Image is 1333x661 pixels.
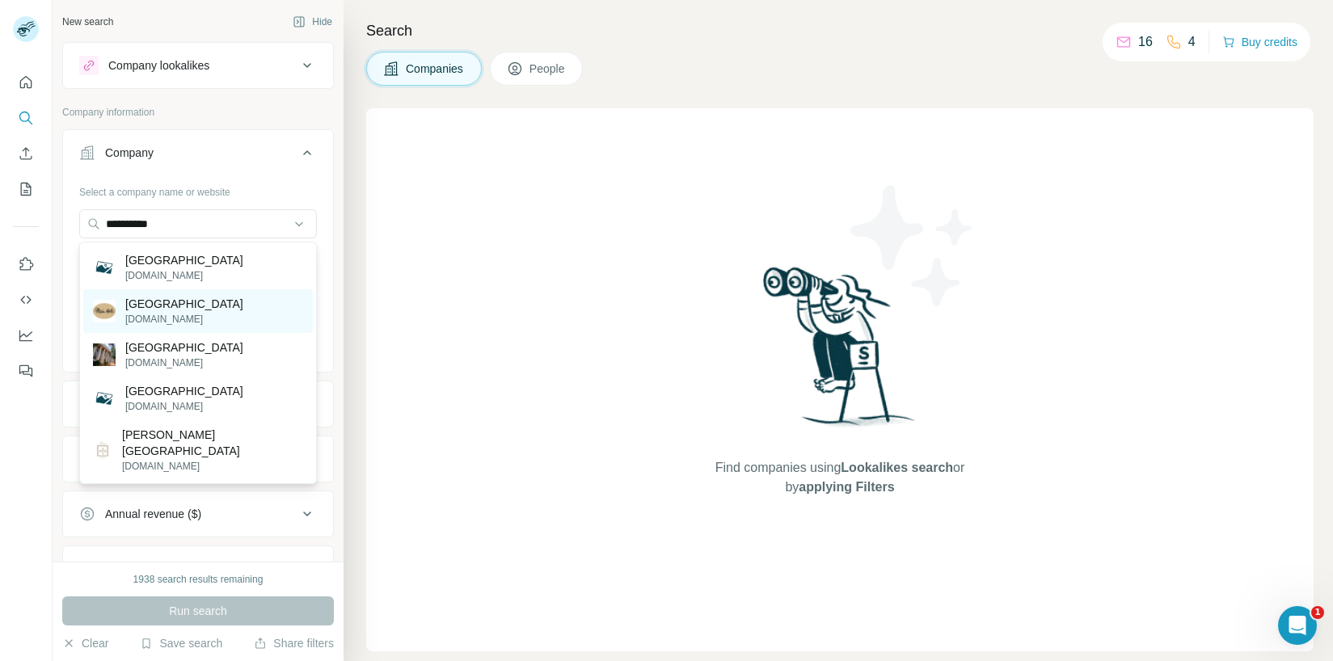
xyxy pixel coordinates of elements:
span: Lookalikes search [841,461,953,474]
button: Quick start [13,68,39,97]
p: 4 [1188,32,1196,52]
p: [GEOGRAPHIC_DATA] [125,252,243,268]
div: Company [105,145,154,161]
h4: Search [366,19,1314,42]
button: Clear [62,635,108,651]
button: Use Surfe on LinkedIn [13,250,39,279]
button: HQ location [63,440,333,478]
button: Buy credits [1222,31,1297,53]
button: Share filters [254,635,334,651]
button: Enrich CSV [13,139,39,168]
span: 1 [1311,606,1324,619]
p: [DOMAIN_NAME] [125,312,243,326]
p: [GEOGRAPHIC_DATA] [125,383,243,399]
img: Surfe Illustration - Stars [840,173,985,318]
p: 16 [1138,32,1153,52]
div: New search [62,15,113,29]
p: [DOMAIN_NAME] [125,268,243,283]
p: [DOMAIN_NAME] [122,459,303,474]
button: Feedback [13,356,39,385]
button: Save search [140,635,222,651]
button: Hide [281,10,344,34]
p: [DOMAIN_NAME] [125,356,243,370]
img: Gala Hotel [93,343,116,366]
button: Company lookalikes [63,46,333,85]
span: Companies [406,61,465,77]
div: Annual revenue ($) [105,506,201,522]
button: Company [63,133,333,179]
button: Annual revenue ($) [63,495,333,533]
span: Find companies using or by [711,458,969,497]
div: Select a company name or website [79,179,317,200]
button: Dashboard [13,321,39,350]
span: applying Filters [799,480,894,494]
img: Surfe Illustration - Woman searching with binoculars [756,263,924,443]
button: Employees (size) [63,549,333,588]
button: Use Surfe API [13,285,39,314]
p: [GEOGRAPHIC_DATA] [125,296,243,312]
iframe: Intercom live chat [1278,606,1317,645]
div: Employees (size) [105,561,192,577]
div: 1938 search results remaining [133,572,264,587]
button: Search [13,103,39,133]
img: Raia Hotel [93,440,112,460]
button: Industry [63,385,333,423]
p: Company information [62,105,334,120]
img: Gala Hotel [93,387,116,410]
button: My lists [13,175,39,204]
img: Mara Hotel [93,256,116,279]
span: People [529,61,567,77]
div: Company lookalikes [108,57,209,74]
p: [DOMAIN_NAME] [125,399,243,414]
p: [GEOGRAPHIC_DATA] [125,339,243,356]
img: Mula Hotel [93,300,116,322]
p: [PERSON_NAME][GEOGRAPHIC_DATA] [122,427,303,459]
